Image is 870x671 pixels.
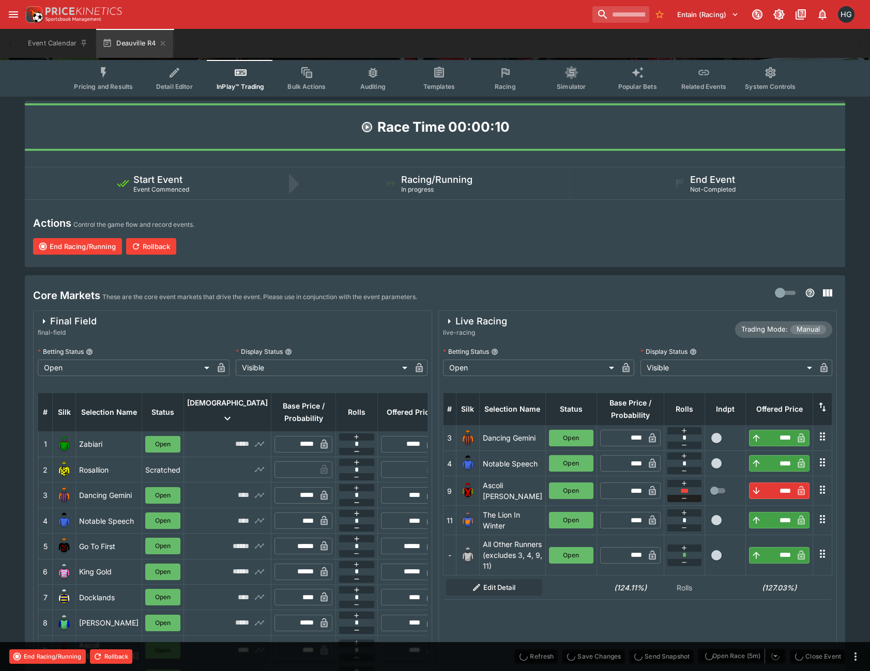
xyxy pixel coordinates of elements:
[33,216,71,230] h4: Actions
[38,482,53,508] td: 3
[56,512,72,529] img: runner 4
[285,348,292,355] button: Display Status
[38,635,53,665] td: 9
[33,238,122,255] button: End Racing/Running
[749,582,810,593] h6: (127.03%)
[38,534,53,559] td: 5
[142,393,184,431] th: Status
[479,506,545,535] td: The Lion In Winter
[479,535,545,575] td: All Other Runners (excludes 3, 4, 9, 11)
[460,455,476,472] img: runner 4
[813,5,832,24] button: Notifications
[74,83,133,90] span: Pricing and Results
[76,508,142,533] td: Notable Speech
[38,610,53,635] td: 8
[681,83,726,90] span: Related Events
[460,512,476,528] img: runner 11
[597,393,664,425] th: Base Price / Probability
[443,451,456,476] td: 4
[443,506,456,535] td: 11
[423,83,455,90] span: Templates
[491,348,498,355] button: Betting Status
[741,324,788,335] p: Trading Mode:
[849,650,862,663] button: more
[443,393,456,425] th: #
[443,360,618,376] div: Open
[748,5,767,24] button: Connected to PK
[9,649,86,664] button: End Racing/Running
[4,5,23,24] button: open drawer
[73,220,194,230] p: Control the game flow and record events.
[56,589,72,605] img: runner 7
[145,589,180,605] button: Open
[38,393,53,431] th: #
[76,534,142,559] td: Go To First
[56,538,72,554] img: runner 5
[23,4,43,25] img: PriceKinetics Logo
[443,476,456,506] td: 9
[271,393,336,431] th: Base Price / Probability
[86,348,93,355] button: Betting Status
[479,393,545,425] th: Selection Name
[446,579,542,596] button: Edit Detail
[557,83,586,90] span: Simulator
[791,5,810,24] button: Documentation
[443,347,489,356] p: Betting Status
[76,635,142,665] td: Ascoli [PERSON_NAME]
[33,289,100,302] h4: Core Markets
[56,461,72,478] img: runner 2
[360,83,386,90] span: Auditing
[76,610,142,635] td: [PERSON_NAME]
[236,360,411,376] div: Visible
[76,585,142,610] td: Docklands
[76,431,142,457] td: Zabiari
[38,508,53,533] td: 4
[145,436,180,452] button: Open
[479,476,545,506] td: Ascoli [PERSON_NAME]
[22,29,94,58] button: Event Calendar
[790,324,826,335] span: Manual
[145,487,180,504] button: Open
[45,7,122,15] img: PriceKinetics
[592,6,649,23] input: search
[690,185,736,193] span: Not-Completed
[102,292,417,302] p: These are the core event markets that drive the event. Please use in conjunction with the event p...
[133,185,189,193] span: Event Commenced
[600,582,661,593] h6: (124.11%)
[336,393,378,431] th: Rolls
[549,512,593,528] button: Open
[236,347,283,356] p: Display Status
[56,436,72,452] img: runner 1
[549,547,593,564] button: Open
[664,393,705,425] th: Rolls
[145,512,180,529] button: Open
[56,615,72,631] img: runner 8
[460,547,476,564] img: blank-silk.png
[495,83,516,90] span: Racing
[671,6,745,23] button: Select Tenant
[745,83,796,90] span: System Controls
[38,347,84,356] p: Betting Status
[287,83,326,90] span: Bulk Actions
[443,315,507,327] div: Live Racing
[690,174,735,185] h5: End Event
[38,559,53,584] td: 6
[549,455,593,472] button: Open
[401,174,472,185] h5: Racing/Running
[133,174,182,185] h5: Start Event
[76,393,142,431] th: Selection Name
[378,393,442,431] th: Offered Price
[770,5,788,24] button: Toggle light/dark mode
[38,327,97,338] span: final-field
[76,559,142,584] td: King Gold
[96,29,173,58] button: Deauville R4
[145,615,180,631] button: Open
[377,118,510,136] h1: Race Time 00:00:10
[549,482,593,499] button: Open
[690,348,697,355] button: Display Status
[76,482,142,508] td: Dancing Gemini
[460,430,476,446] img: runner 3
[126,238,176,255] button: Rollback
[838,6,854,23] div: Hamish Gooch
[38,431,53,457] td: 1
